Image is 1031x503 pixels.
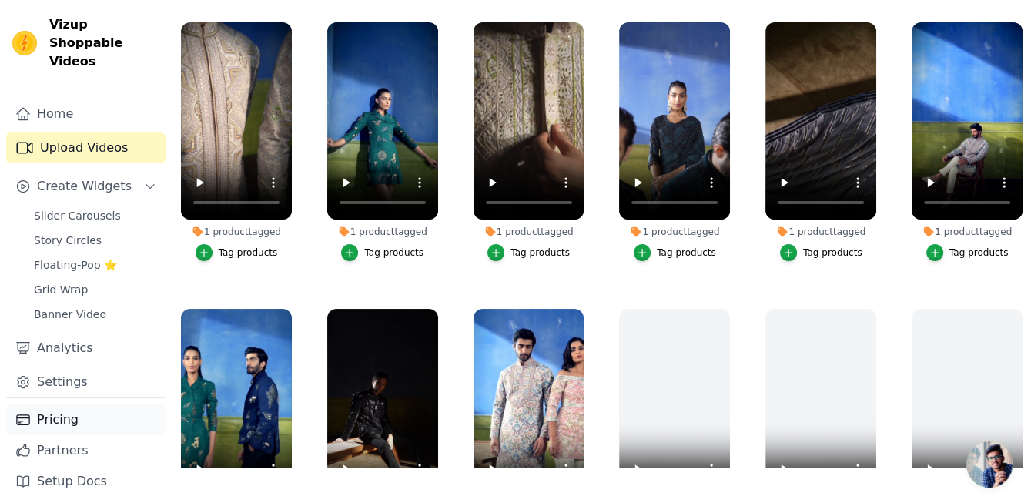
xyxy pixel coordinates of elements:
[25,205,166,226] a: Slider Carousels
[6,404,166,435] a: Pricing
[341,244,423,261] button: Tag products
[510,246,570,259] div: Tag products
[34,257,117,273] span: Floating-Pop ⭐
[12,31,37,55] img: Vizup
[6,466,166,497] a: Setup Docs
[49,15,159,71] span: Vizup Shoppable Videos
[487,244,570,261] button: Tag products
[34,233,102,248] span: Story Circles
[34,208,121,223] span: Slider Carousels
[6,367,166,397] a: Settings
[657,246,716,259] div: Tag products
[25,230,166,251] a: Story Circles
[6,132,166,163] a: Upload Videos
[926,244,1009,261] button: Tag products
[765,226,876,238] div: 1 product tagged
[37,177,132,196] span: Create Widgets
[966,441,1013,488] a: Open chat
[780,244,862,261] button: Tag products
[949,246,1009,259] div: Tag products
[6,99,166,129] a: Home
[912,226,1023,238] div: 1 product tagged
[364,246,423,259] div: Tag products
[25,254,166,276] a: Floating-Pop ⭐
[474,226,584,238] div: 1 product tagged
[803,246,862,259] div: Tag products
[196,244,278,261] button: Tag products
[6,171,166,202] button: Create Widgets
[634,244,716,261] button: Tag products
[25,303,166,325] a: Banner Video
[619,226,730,238] div: 1 product tagged
[181,226,292,238] div: 1 product tagged
[327,226,438,238] div: 1 product tagged
[219,246,278,259] div: Tag products
[25,279,166,300] a: Grid Wrap
[34,307,106,322] span: Banner Video
[6,333,166,364] a: Analytics
[6,435,166,466] a: Partners
[34,282,88,297] span: Grid Wrap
